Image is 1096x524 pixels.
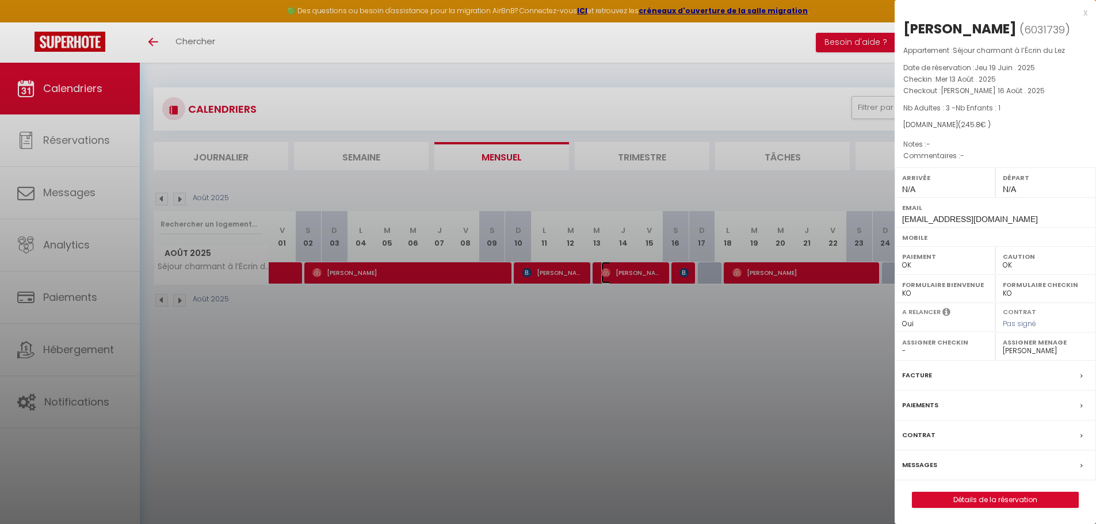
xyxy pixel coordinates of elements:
label: A relancer [902,307,941,317]
label: Formulaire Bienvenue [902,279,988,290]
a: Détails de la réservation [912,492,1078,507]
label: Caution [1003,251,1089,262]
span: ( € ) [958,120,991,129]
label: Formulaire Checkin [1003,279,1089,290]
span: 245.8 [961,120,980,129]
span: 6031739 [1024,22,1065,37]
label: Email [902,202,1089,213]
span: N/A [1003,185,1016,194]
label: Facture [902,369,932,381]
p: Notes : [903,139,1087,150]
label: Contrat [1003,307,1036,315]
label: Messages [902,459,937,471]
span: - [960,151,964,160]
span: [EMAIL_ADDRESS][DOMAIN_NAME] [902,215,1038,224]
p: Checkout : [903,85,1087,97]
label: Assigner Menage [1003,336,1089,348]
button: Détails de la réservation [912,492,1079,508]
span: Nb Adultes : 3 - [903,103,1000,113]
label: Départ [1003,172,1089,183]
p: Commentaires : [903,150,1087,162]
label: Mobile [902,232,1089,243]
button: Ouvrir le widget de chat LiveChat [9,5,44,39]
div: [PERSON_NAME] [903,20,1017,38]
label: Paiements [902,399,938,411]
span: [PERSON_NAME] 16 Août . 2025 [941,86,1045,95]
span: Pas signé [1003,319,1036,328]
span: Séjour charmant à l’Écrin du Lez [953,45,1065,55]
label: Arrivée [902,172,988,183]
label: Contrat [902,429,935,441]
span: Jeu 19 Juin . 2025 [975,63,1035,72]
label: Paiement [902,251,988,262]
span: N/A [902,185,915,194]
span: Nb Enfants : 1 [956,103,1000,113]
span: ( ) [1019,21,1070,37]
div: [DOMAIN_NAME] [903,120,1087,131]
p: Checkin : [903,74,1087,85]
label: Assigner Checkin [902,336,988,348]
span: Mer 13 Août . 2025 [935,74,996,84]
div: x [895,6,1087,20]
span: - [926,139,930,149]
p: Appartement : [903,45,1087,56]
i: Sélectionner OUI si vous souhaiter envoyer les séquences de messages post-checkout [942,307,950,320]
p: Date de réservation : [903,62,1087,74]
